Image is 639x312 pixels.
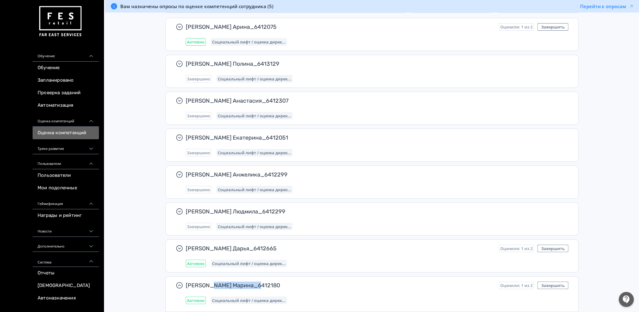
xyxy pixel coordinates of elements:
button: Перейти к опросам [580,3,634,9]
div: Треки развития [33,139,99,154]
a: Пользователи [33,169,99,182]
img: https://files.teachbase.ru/system/account/57463/logo/medium-936fc5084dd2c598f50a98b9cbe0469a.png [38,4,83,39]
a: Автоназначения [33,292,99,304]
a: Мои подопечные [33,182,99,194]
span: Активно [187,39,205,44]
span: Завершено [187,76,210,81]
button: Завершить [538,282,569,289]
span: Вам назначены опросы по оценке компетенций сотрудника (5) [120,3,273,9]
span: Завершено [187,113,210,118]
span: Завершено [187,224,210,229]
button: Завершить [538,245,569,252]
span: [PERSON_NAME] Марина_6412180 [186,282,494,289]
span: [PERSON_NAME] Анжелика_6412299 [186,171,564,178]
span: [PERSON_NAME] Людмила_6412299 [186,208,564,215]
span: Социальный лифт / оценка директора магазина [212,39,286,44]
a: Отчеты [33,267,99,279]
span: [PERSON_NAME] Екатерина_6412051 [186,134,564,141]
span: Социальный лифт / оценка директора магазина [218,224,291,229]
div: Дополнительно [33,237,99,252]
span: [PERSON_NAME] Полина_6413129 [186,60,564,68]
div: Пользователи [33,154,99,169]
span: Социальный лифт / оценка директора магазина [218,187,291,192]
span: Социальный лифт / оценка директора магазина [218,150,291,155]
span: Социальный лифт / оценка директора магазина [218,113,291,118]
span: Социальный лифт / оценка директора магазина [218,76,291,81]
div: Система [33,252,99,267]
button: Завершить [538,23,569,31]
a: Оценка компетенций [33,127,99,139]
span: [PERSON_NAME] Дарья_6412665 [186,245,494,252]
a: Запланировано [33,74,99,87]
span: [PERSON_NAME] Анастасия_6412307 [186,97,564,105]
span: Социальный лифт / оценка директора магазина [212,261,286,266]
div: Геймификация [33,194,99,209]
a: Награды и рейтинг [33,209,99,222]
a: Обучение [33,62,99,74]
span: Оценили: 1 из 2 [500,246,532,251]
span: Активно [187,261,205,266]
a: [DEMOGRAPHIC_DATA] [33,279,99,292]
span: Завершено [187,187,210,192]
span: Завершено [187,150,210,155]
a: Автоматизация [33,99,99,112]
span: Оценили: 1 из 2 [500,24,532,29]
a: Проверка заданий [33,87,99,99]
span: [PERSON_NAME] Арина_6412075 [186,23,494,31]
div: Обучение [33,47,99,62]
span: Оценили: 1 из 2 [500,283,532,288]
span: Активно [187,298,205,303]
span: Социальный лифт / оценка директора магазина [212,298,286,303]
div: Оценка компетенций [33,112,99,127]
div: Новости [33,222,99,237]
